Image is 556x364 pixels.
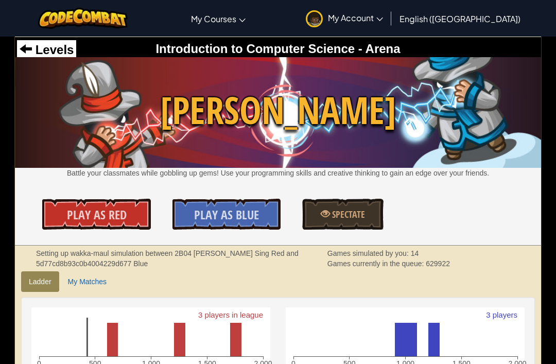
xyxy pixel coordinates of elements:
span: 629922 [426,259,450,268]
span: My Courses [191,13,236,24]
a: My Matches [60,271,114,292]
a: English ([GEOGRAPHIC_DATA]) [394,5,526,32]
span: Levels [32,43,74,57]
span: Play As Blue [194,206,259,223]
img: avatar [306,10,323,27]
span: Spectate [330,208,365,221]
a: My Courses [186,5,251,32]
img: CodeCombat logo [38,8,128,29]
p: Battle your classmates while gobbling up gems! Use your programming skills and creative thinking ... [15,168,541,178]
text: 3 players in league [198,310,263,319]
span: English ([GEOGRAPHIC_DATA]) [399,13,520,24]
a: My Account [301,2,388,34]
text: 3 players [486,310,517,319]
span: Games simulated by you: [327,249,411,257]
span: 14 [411,249,419,257]
a: Levels [20,43,74,57]
a: Ladder [21,271,59,292]
span: Play As Red [67,206,127,223]
span: Games currently in the queue: [327,259,426,268]
span: Introduction to Computer Science [155,42,355,56]
strong: Setting up wakka-maul simulation between 2B04 [PERSON_NAME] Sing Red and 5d77cd8b93c0b4004229d677... [36,249,299,268]
span: - Arena [355,42,400,56]
a: Spectate [302,199,384,230]
span: [PERSON_NAME] [15,84,541,137]
span: My Account [328,12,383,23]
img: Wakka Maul [15,57,541,168]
